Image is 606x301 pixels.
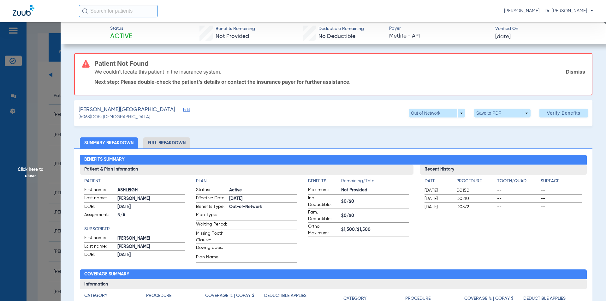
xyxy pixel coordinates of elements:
app-breakdown-title: Surface [541,178,582,187]
span: Metlife - API [389,32,490,40]
span: First name: [84,235,115,242]
span: Effective Date: [196,195,227,202]
span: [DATE] [229,196,297,202]
img: Zuub Logo [13,5,34,16]
span: Plan Name: [196,254,227,262]
span: Maximum: [308,187,339,194]
span: Payer [389,25,490,32]
span: [PERSON_NAME] [117,196,185,202]
h3: Information [80,279,587,289]
span: -- [497,187,539,194]
h3: Patient Not Found [94,60,585,67]
span: -- [497,196,539,202]
span: Downgrades: [196,244,227,253]
span: Assignment: [84,212,115,219]
span: Deductible Remaining [318,26,364,32]
span: Status [110,25,132,32]
span: -- [541,187,582,194]
span: Last name: [84,195,115,202]
h2: Benefits Summary [80,155,587,165]
span: $0/$0 [341,213,409,219]
p: We couldn’t locate this patient in the insurance system. [94,69,221,75]
span: (5068) DOB: [DEMOGRAPHIC_DATA] [79,114,150,120]
iframe: Chat Widget [574,271,606,301]
span: [PERSON_NAME] [117,244,185,250]
span: Not Provided [341,187,409,194]
img: error-icon [82,60,90,68]
span: Ind. Deductible: [308,195,339,208]
span: [DATE] [117,252,185,258]
span: N/A [117,212,185,219]
span: -- [541,204,582,210]
h3: Recent History [420,165,587,175]
h4: Date [425,178,451,184]
h4: Tooth/Quad [497,178,539,184]
h2: Coverage Summary [80,269,587,280]
span: $1,500/$1,500 [341,226,409,233]
button: Out of Network [409,109,465,117]
span: Missing Tooth Clause: [196,230,227,244]
span: Remaining/Total [341,178,409,187]
span: Last name: [84,243,115,251]
span: No Deductible [318,33,355,39]
app-breakdown-title: Date [425,178,451,187]
button: Save to PDF [474,109,531,117]
h3: Patient & Plan Information [80,165,413,175]
span: [DATE] [495,33,511,41]
span: [PERSON_NAME] [117,235,185,242]
span: Benefits Remaining [216,26,255,32]
p: Next step: Please double-check the patient’s details or contact the insurance payer for further a... [94,79,585,85]
span: [PERSON_NAME][GEOGRAPHIC_DATA] [79,106,175,114]
span: Verify Benefits [547,111,580,116]
span: D0372 [456,204,495,210]
h4: Benefits [308,178,341,184]
span: Edit [183,108,189,114]
span: [PERSON_NAME] - Dr. [PERSON_NAME] [504,8,593,14]
h4: Procedure [146,292,171,299]
span: DOB: [84,203,115,211]
span: [DATE] [117,204,185,210]
h4: Plan [196,178,297,184]
span: Benefits Type: [196,203,227,211]
h4: Procedure [456,178,495,184]
span: DOB: [84,251,115,259]
input: Search for patients [79,5,158,17]
a: Dismiss [566,69,585,75]
span: D0150 [456,187,495,194]
span: Active [229,187,297,194]
app-breakdown-title: Benefits [308,178,341,187]
span: Active [110,32,132,41]
span: Out-of-Network [229,204,297,210]
span: First name: [84,187,115,194]
span: ASHLEIGH [117,187,185,194]
button: Verify Benefits [539,109,588,117]
img: Search Icon [82,8,88,14]
h4: Deductible Applies [264,292,306,299]
h4: Patient [84,178,185,184]
h4: Coverage % | Copay $ [205,292,254,299]
span: Waiting Period: [196,221,227,230]
span: Not Provided [216,33,249,39]
li: Summary Breakdown [80,137,138,148]
span: -- [541,196,582,202]
span: Status: [196,187,227,194]
span: [DATE] [425,196,451,202]
li: Full Breakdown [143,137,190,148]
span: D0210 [456,196,495,202]
h4: Surface [541,178,582,184]
app-breakdown-title: Procedure [456,178,495,187]
span: -- [497,204,539,210]
span: Ortho Maximum: [308,223,339,237]
span: Fam. Deductible: [308,209,339,222]
span: [DATE] [425,204,451,210]
h4: Category [84,292,107,299]
app-breakdown-title: Tooth/Quad [497,178,539,187]
span: [DATE] [425,187,451,194]
span: $0/$0 [341,198,409,205]
h4: Subscriber [84,226,185,232]
span: Verified On [495,26,596,32]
